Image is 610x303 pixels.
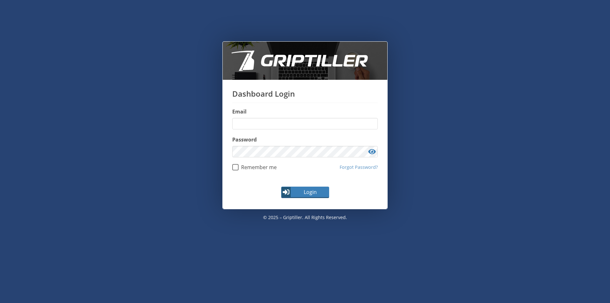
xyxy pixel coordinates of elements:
span: Remember me [239,164,277,170]
span: Login [292,188,329,196]
p: © 2025 – Griptiller. All rights reserved. [222,209,388,226]
button: Login [281,187,329,198]
h1: Dashboard Login [232,89,378,103]
a: Forgot Password? [340,164,378,171]
label: Email [232,108,378,115]
label: Password [232,136,378,143]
